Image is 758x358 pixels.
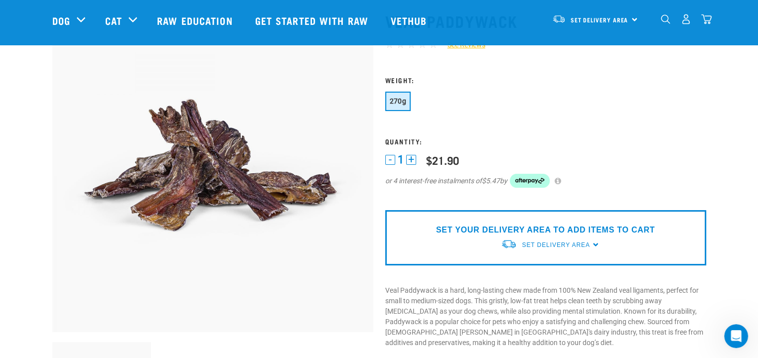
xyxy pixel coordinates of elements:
img: home-icon@2x.png [701,14,712,24]
img: van-moving.png [501,239,517,249]
img: home-icon-1@2x.png [661,14,670,24]
img: user.png [681,14,691,24]
span: 270g [390,97,407,105]
button: 270g [385,92,411,111]
button: - [385,155,395,165]
a: Vethub [381,0,440,40]
div: $21.90 [426,154,459,166]
span: Set Delivery Area [571,18,628,22]
span: $5.47 [482,176,500,186]
a: Get started with Raw [245,0,381,40]
p: SET YOUR DELIVERY AREA TO ADD ITEMS TO CART [436,224,655,236]
iframe: Intercom live chat [724,324,748,348]
div: or 4 interest-free instalments of by [385,174,706,188]
a: Dog [52,13,70,28]
a: Raw Education [147,0,245,40]
span: Set Delivery Area [522,241,590,248]
h3: Quantity: [385,137,706,145]
button: + [406,155,416,165]
h3: Weight: [385,76,706,84]
img: Afterpay [510,174,550,188]
img: van-moving.png [552,14,566,23]
p: Veal Paddywack is a hard, long-lasting chew made from 100% New Zealand veal ligaments, perfect fo... [385,285,706,348]
span: 1 [398,154,404,165]
img: Stack of Veal Paddywhack For Pets [52,11,373,332]
a: Cat [105,13,122,28]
